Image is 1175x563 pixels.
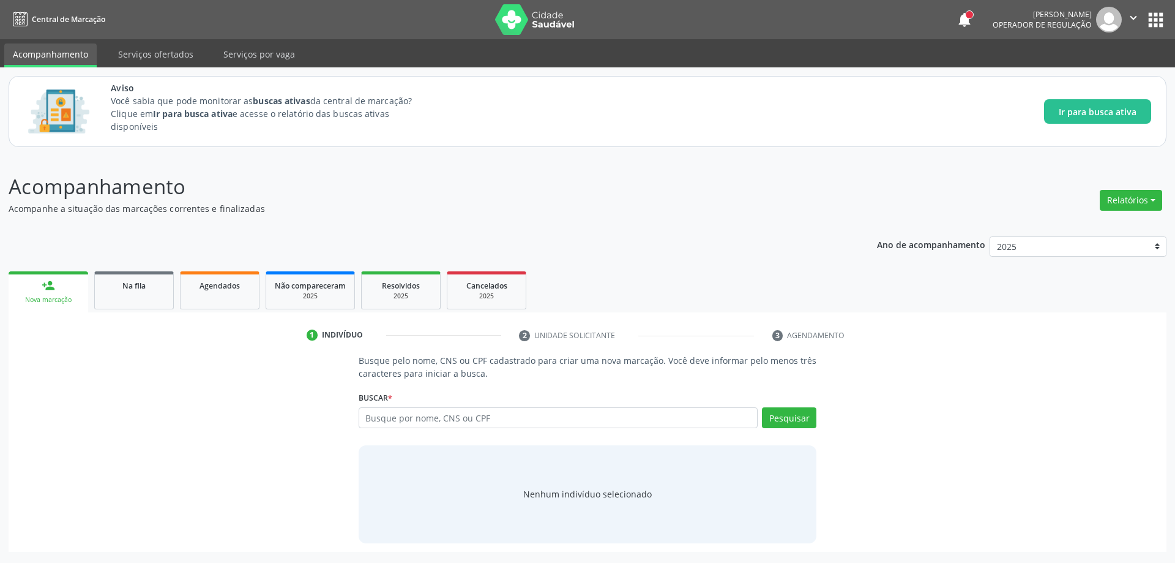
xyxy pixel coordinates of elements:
a: Serviços por vaga [215,43,304,65]
strong: buscas ativas [253,95,310,107]
button: notifications [956,11,973,28]
span: Na fila [122,281,146,291]
p: Você sabia que pode monitorar as da central de marcação? Clique em e acesse o relatório das busca... [111,94,435,133]
a: Acompanhamento [4,43,97,67]
a: Serviços ofertados [110,43,202,65]
label: Buscar [359,388,392,407]
button: Relatórios [1100,190,1162,211]
span: Não compareceram [275,281,346,291]
span: Cancelados [466,281,507,291]
span: Operador de regulação [993,20,1092,30]
span: Central de Marcação [32,14,105,25]
div: Nova marcação [17,295,80,304]
p: Acompanhe a situação das marcações correntes e finalizadas [9,202,819,215]
span: Agendados [200,281,240,291]
button: Pesquisar [762,407,816,428]
div: 2025 [370,292,431,301]
span: Resolvidos [382,281,420,291]
a: Central de Marcação [9,9,105,29]
button: Ir para busca ativa [1044,99,1151,124]
div: Nenhum indivíduo selecionado [523,488,652,501]
div: [PERSON_NAME] [993,9,1092,20]
div: person_add [42,279,55,292]
strong: Ir para busca ativa [153,108,233,119]
p: Ano de acompanhamento [877,236,985,252]
p: Acompanhamento [9,172,819,202]
img: img [1096,7,1122,32]
p: Busque pelo nome, CNS ou CPF cadastrado para criar uma nova marcação. Você deve informar pelo men... [359,354,817,380]
div: 2025 [275,292,346,301]
input: Busque por nome, CNS ou CPF [359,407,758,428]
button:  [1122,7,1145,32]
button: apps [1145,9,1166,31]
span: Aviso [111,81,435,94]
span: Ir para busca ativa [1059,105,1136,118]
div: 1 [307,330,318,341]
i:  [1127,11,1140,25]
div: 2025 [456,292,517,301]
img: Imagem de CalloutCard [24,84,94,139]
div: Indivíduo [322,330,363,341]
